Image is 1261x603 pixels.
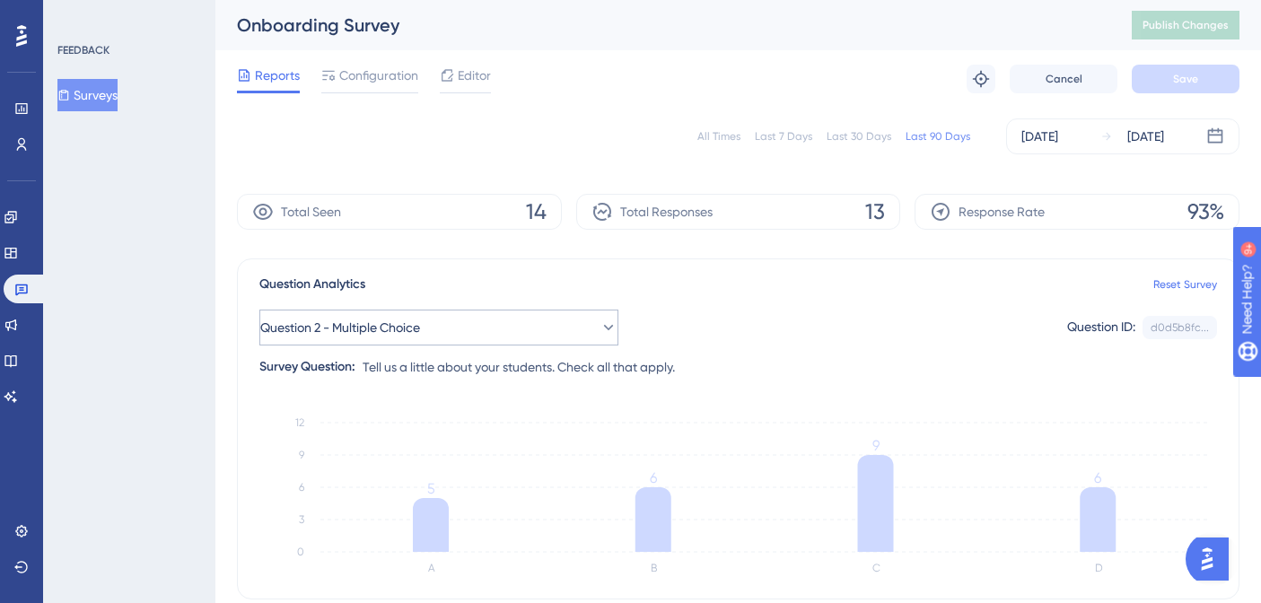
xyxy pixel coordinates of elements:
tspan: 9 [872,437,880,454]
div: Survey Question: [259,356,355,378]
div: Onboarding Survey [237,13,1087,38]
text: A [428,562,435,574]
button: Question 2 - Multiple Choice [259,310,618,345]
tspan: 0 [297,546,304,558]
div: d0d5b8fc... [1151,320,1209,335]
span: Total Seen [281,201,341,223]
span: Question Analytics [259,274,365,295]
text: D [1095,562,1103,574]
span: Cancel [1046,72,1082,86]
div: [DATE] [1021,126,1058,147]
text: B [651,562,657,574]
button: Cancel [1010,65,1117,93]
div: FEEDBACK [57,43,109,57]
tspan: 3 [299,513,304,526]
div: All Times [697,129,740,144]
span: Publish Changes [1143,18,1229,32]
span: 93% [1187,197,1224,226]
span: Need Help? [42,4,112,26]
span: 13 [865,197,885,226]
button: Save [1132,65,1239,93]
tspan: 6 [299,481,304,494]
div: 9+ [122,9,133,23]
iframe: UserGuiding AI Assistant Launcher [1186,532,1239,586]
button: Publish Changes [1132,11,1239,39]
span: Reports [255,65,300,86]
tspan: 5 [427,480,435,497]
span: Question 2 - Multiple Choice [260,317,420,338]
div: [DATE] [1127,126,1164,147]
tspan: 9 [299,449,304,461]
tspan: 12 [295,416,304,429]
span: Response Rate [959,201,1045,223]
tspan: 6 [1094,469,1101,486]
div: Question ID: [1067,316,1135,339]
div: Last 7 Days [755,129,812,144]
span: Tell us a little about your students. Check all that apply. [363,356,675,378]
span: Configuration [339,65,418,86]
span: Editor [458,65,491,86]
div: Last 30 Days [827,129,891,144]
span: Total Responses [620,201,713,223]
a: Reset Survey [1153,277,1217,292]
span: 14 [526,197,547,226]
span: Save [1173,72,1198,86]
tspan: 6 [650,469,657,486]
text: C [872,562,880,574]
button: Surveys [57,79,118,111]
div: Last 90 Days [906,129,970,144]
